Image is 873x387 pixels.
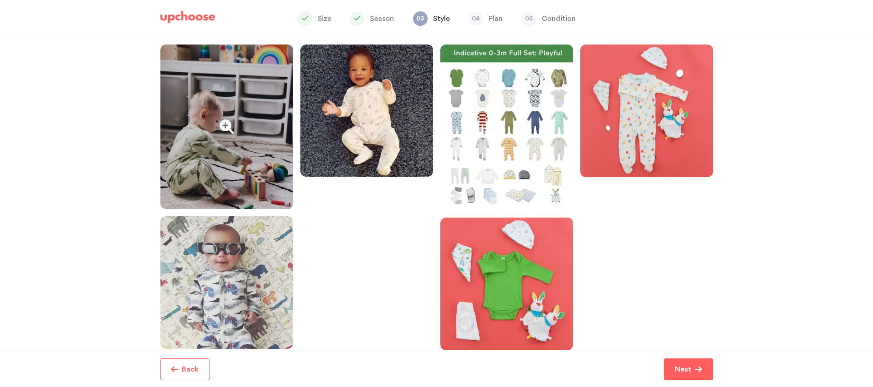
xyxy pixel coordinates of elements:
[182,364,199,375] p: Back
[542,13,576,24] p: Condition
[160,11,215,24] img: UpChoose
[664,358,713,380] button: Next
[433,13,450,24] p: Style
[413,11,428,26] span: 03
[318,13,331,24] p: Size
[489,13,503,24] p: Plan
[370,13,394,24] p: Season
[469,11,483,26] span: 04
[522,11,536,26] span: 05
[675,364,691,375] p: Next
[160,358,210,380] button: Back
[160,11,215,28] a: UpChoose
